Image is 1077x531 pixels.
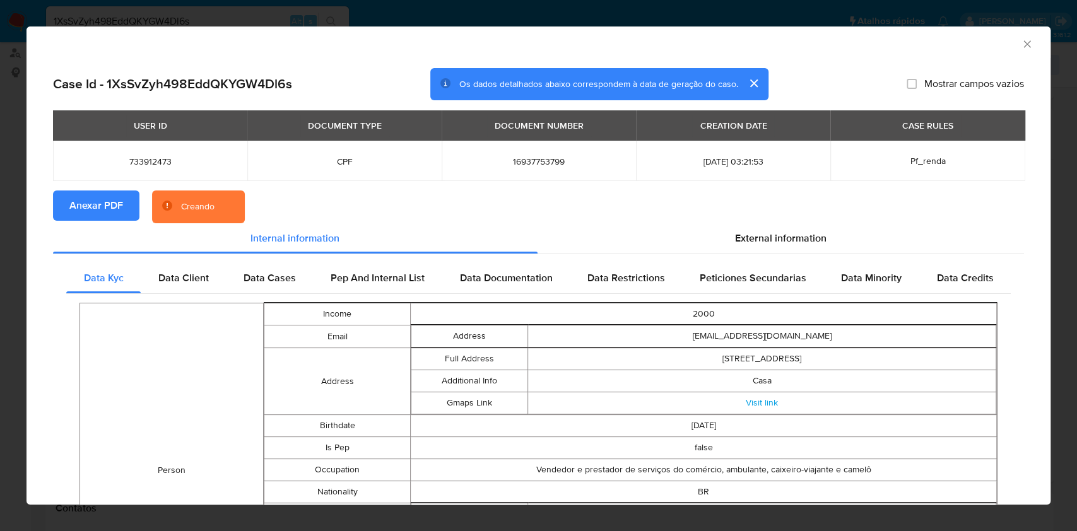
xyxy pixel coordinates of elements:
[1021,38,1032,49] button: Fechar a janela
[411,459,997,481] td: Vendedor e prestador de serviços do comércio, ambulante, caixeiro-viajante e camelô
[746,396,778,409] a: Visit link
[264,437,410,459] td: Is Pep
[457,156,621,167] span: 16937753799
[264,325,410,348] td: Email
[528,370,996,392] td: Casa
[411,348,528,370] td: Full Address
[66,263,1011,293] div: Detailed internal info
[411,437,997,459] td: false
[528,325,996,347] td: [EMAIL_ADDRESS][DOMAIN_NAME]
[250,231,339,245] span: Internal information
[264,481,410,503] td: Nationality
[331,271,425,285] span: Pep And Internal List
[69,192,123,219] span: Anexar PDF
[158,271,209,285] span: Data Client
[487,115,591,136] div: DOCUMENT NUMBER
[411,325,528,347] td: Address
[68,156,232,167] span: 733912473
[459,78,738,90] span: Os dados detalhados abaixo correspondem à data de geração do caso.
[910,155,945,167] span: Pf_renda
[264,348,410,415] td: Address
[411,503,528,525] td: Type
[411,481,997,503] td: BR
[936,271,993,285] span: Data Credits
[244,271,296,285] span: Data Cases
[700,271,806,285] span: Peticiones Secundarias
[53,190,139,221] button: Anexar PDF
[587,271,665,285] span: Data Restrictions
[411,415,997,437] td: [DATE]
[459,271,552,285] span: Data Documentation
[651,156,815,167] span: [DATE] 03:21:53
[841,271,902,285] span: Data Minority
[84,271,124,285] span: Data Kyc
[528,348,996,370] td: [STREET_ADDRESS]
[264,459,410,481] td: Occupation
[528,503,996,525] td: rg
[264,303,410,325] td: Income
[126,115,175,136] div: USER ID
[411,303,997,325] td: 2000
[411,370,528,392] td: Additional Info
[262,156,427,167] span: CPF
[53,76,292,92] h2: Case Id - 1XsSvZyh498EddQKYGW4Dl6s
[735,231,827,245] span: External information
[895,115,961,136] div: CASE RULES
[181,201,215,213] div: Creando
[738,68,768,98] button: cerrar
[26,26,1051,505] div: closure-recommendation-modal
[907,79,917,89] input: Mostrar campos vazios
[924,78,1024,90] span: Mostrar campos vazios
[53,223,1024,254] div: Detailed info
[692,115,774,136] div: CREATION DATE
[411,392,528,414] td: Gmaps Link
[300,115,389,136] div: DOCUMENT TYPE
[264,415,410,437] td: Birthdate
